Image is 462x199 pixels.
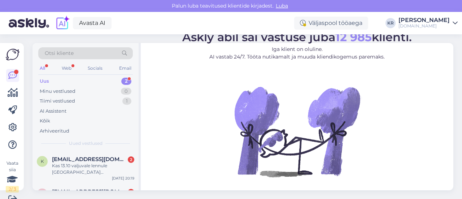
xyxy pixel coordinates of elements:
[52,163,134,176] div: Kas 13.10 valjuvale lennule [GEOGRAPHIC_DATA] [GEOGRAPHIC_DATA] on veel kohti ja mis on lennuajad?
[6,49,19,60] img: Askly Logo
[40,108,66,115] div: AI Assistent
[182,30,412,44] span: Askly abil sai vastuse juba klienti.
[398,17,458,29] a: [PERSON_NAME][DOMAIN_NAME]
[118,64,133,73] div: Email
[121,88,131,95] div: 0
[294,17,368,30] div: Väljaspool tööaega
[52,156,127,163] span: kertuojamae@gmail.com
[128,189,134,195] div: 2
[6,186,19,192] div: 2 / 3
[38,64,47,73] div: All
[69,140,103,147] span: Uued vestlused
[40,117,50,125] div: Kõik
[73,17,112,29] a: Avasta AI
[385,18,396,28] div: KR
[40,78,49,85] div: Uus
[41,159,44,164] span: k
[398,23,450,29] div: [DOMAIN_NAME]
[6,160,19,192] div: Vaata siia
[274,3,290,9] span: Luba
[122,98,131,105] div: 1
[112,176,134,181] div: [DATE] 20:19
[128,156,134,163] div: 2
[52,189,127,195] span: Piret.trei@mail.ee
[60,64,73,73] div: Web
[40,88,75,95] div: Minu vestlused
[55,16,70,31] img: explore-ai
[45,49,74,57] span: Otsi kliente
[182,46,412,61] p: Iga klient on oluline. AI vastab 24/7. Tööta nutikamalt ja muuda kliendikogemus paremaks.
[232,66,362,196] img: No Chat active
[86,64,104,73] div: Socials
[121,78,131,85] div: 2
[398,17,450,23] div: [PERSON_NAME]
[335,30,372,44] b: 12 985
[40,127,69,135] div: Arhiveeritud
[40,98,75,105] div: Tiimi vestlused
